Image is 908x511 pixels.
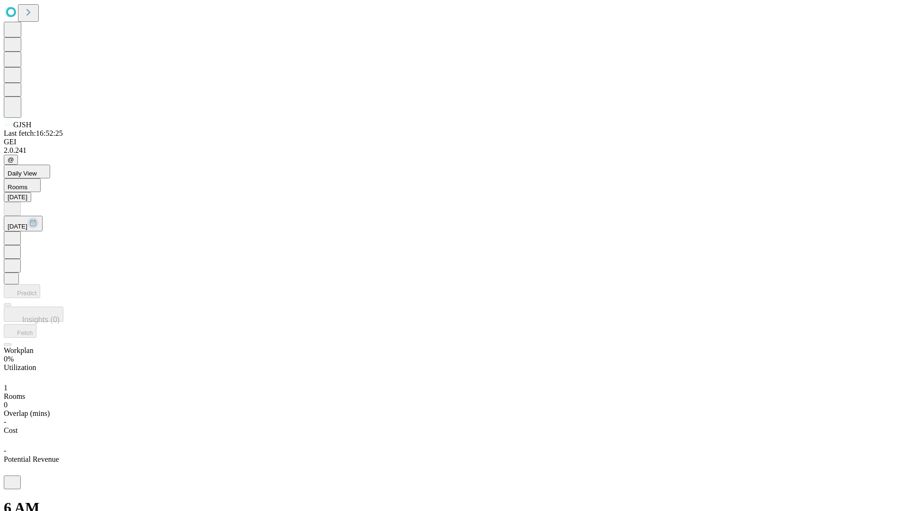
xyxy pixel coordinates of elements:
button: Fetch [4,324,36,338]
span: Cost [4,426,17,434]
span: @ [8,156,14,163]
span: GJSH [13,121,31,129]
span: Insights (0) [22,316,60,324]
span: Daily View [8,170,37,177]
button: @ [4,155,18,165]
button: Predict [4,284,40,298]
span: Potential Revenue [4,455,59,463]
span: [DATE] [8,223,27,230]
span: 0 [4,401,8,409]
span: Utilization [4,363,36,371]
button: Rooms [4,178,41,192]
span: Last fetch: 16:52:25 [4,129,63,137]
span: - [4,418,6,426]
div: 2.0.241 [4,146,904,155]
button: [DATE] [4,216,43,231]
span: Overlap (mins) [4,409,50,417]
div: GEI [4,138,904,146]
span: - [4,447,6,455]
button: Daily View [4,165,50,178]
button: [DATE] [4,192,31,202]
span: Rooms [4,392,25,400]
span: 0% [4,355,14,363]
span: 1 [4,384,8,392]
span: Workplan [4,346,34,354]
span: Rooms [8,184,27,191]
button: Insights (0) [4,307,63,322]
